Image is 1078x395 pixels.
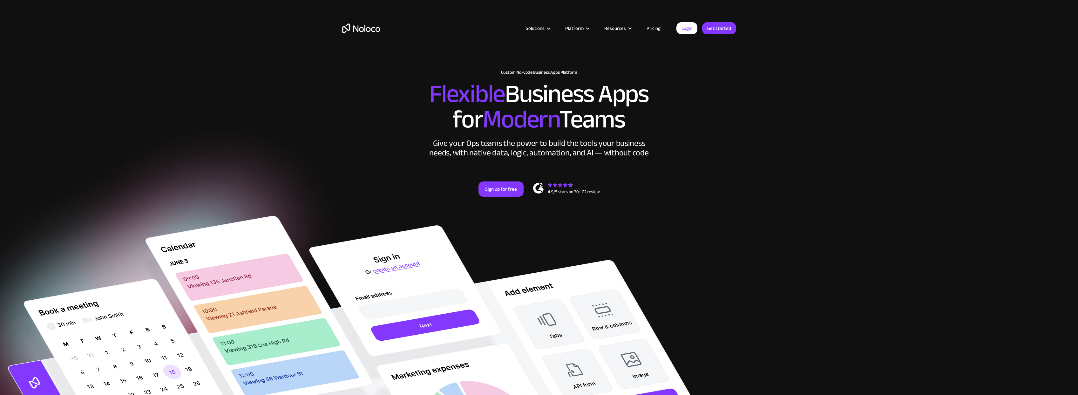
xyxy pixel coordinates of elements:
[483,96,559,143] span: Modern
[342,24,380,33] a: home
[596,24,639,32] div: Resources
[518,24,557,32] div: Solutions
[639,24,668,32] a: Pricing
[557,24,596,32] div: Platform
[676,22,697,34] a: Login
[429,70,505,118] span: Flexible
[702,22,736,34] a: Get started
[342,70,736,75] h1: Custom No-Code Business Apps Platform
[478,181,524,197] a: Sign up for free
[428,139,650,158] div: Give your Ops teams the power to build the tools your business needs, with native data, logic, au...
[526,24,545,32] div: Solutions
[565,24,584,32] div: Platform
[342,81,736,132] h2: Business Apps for Teams
[604,24,626,32] div: Resources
